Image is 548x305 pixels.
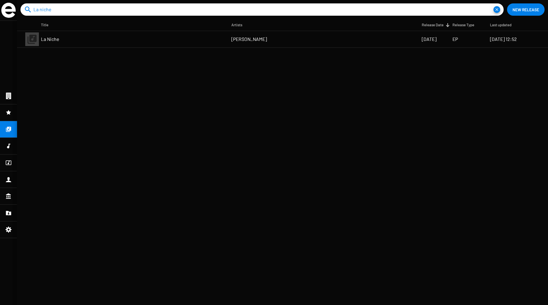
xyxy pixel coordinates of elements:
span: La Niche [41,36,59,43]
div: Release Type [452,21,480,28]
span: New Release [513,3,539,16]
div: Last updated [490,21,511,28]
span: [DATE] [422,36,436,43]
img: grand-sigle.svg [1,3,16,18]
span: EP [452,36,458,43]
button: New Release [507,3,545,16]
button: Clear [493,6,500,13]
mat-icon: close [493,6,500,13]
input: Search Releases... [33,3,493,16]
div: Artists [231,21,242,28]
span: [DATE] 12:52 [490,36,517,43]
div: Release Date [422,21,450,28]
div: Title [41,21,48,28]
div: Title [41,21,55,28]
div: Artists [231,21,248,28]
span: [PERSON_NAME] [231,36,267,43]
div: Release Date [422,21,444,28]
div: Release Type [452,21,474,28]
div: Last updated [490,21,518,28]
mat-icon: search [24,5,32,14]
